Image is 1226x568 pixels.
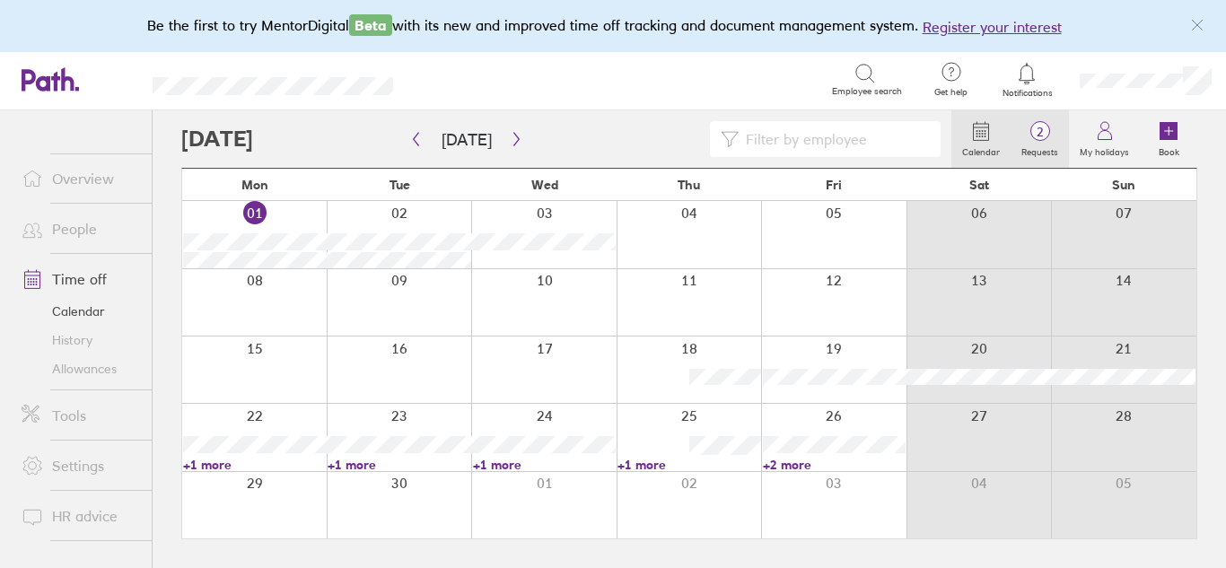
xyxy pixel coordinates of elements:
a: Time off [7,261,152,297]
a: +1 more [183,457,326,473]
span: Get help [922,87,980,98]
a: Book [1140,110,1197,168]
a: Allowances [7,354,152,383]
label: Calendar [951,142,1011,158]
div: Search [442,71,487,87]
span: Fri [826,178,842,192]
span: Beta [349,14,392,36]
a: HR advice [7,498,152,534]
span: Wed [531,178,558,192]
span: Sat [969,178,989,192]
div: Be the first to try MentorDigital with its new and improved time off tracking and document manage... [147,14,1080,38]
span: Mon [241,178,268,192]
a: +2 more [763,457,906,473]
a: My holidays [1069,110,1140,168]
input: Filter by employee [739,122,930,156]
button: [DATE] [427,125,506,154]
a: Notifications [998,61,1056,99]
label: Book [1148,142,1190,158]
label: My holidays [1069,142,1140,158]
a: Calendar [7,297,152,326]
button: Register your interest [923,16,1062,38]
span: 2 [1011,125,1069,139]
a: Tools [7,398,152,433]
span: Thu [678,178,700,192]
a: +1 more [473,457,616,473]
a: Calendar [951,110,1011,168]
a: Overview [7,161,152,197]
span: Sun [1112,178,1135,192]
span: Employee search [832,86,902,97]
a: +1 more [617,457,760,473]
a: 2Requests [1011,110,1069,168]
span: Notifications [998,88,1056,99]
span: Tue [390,178,410,192]
a: People [7,211,152,247]
a: +1 more [328,457,470,473]
a: Settings [7,448,152,484]
a: History [7,326,152,354]
label: Requests [1011,142,1069,158]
